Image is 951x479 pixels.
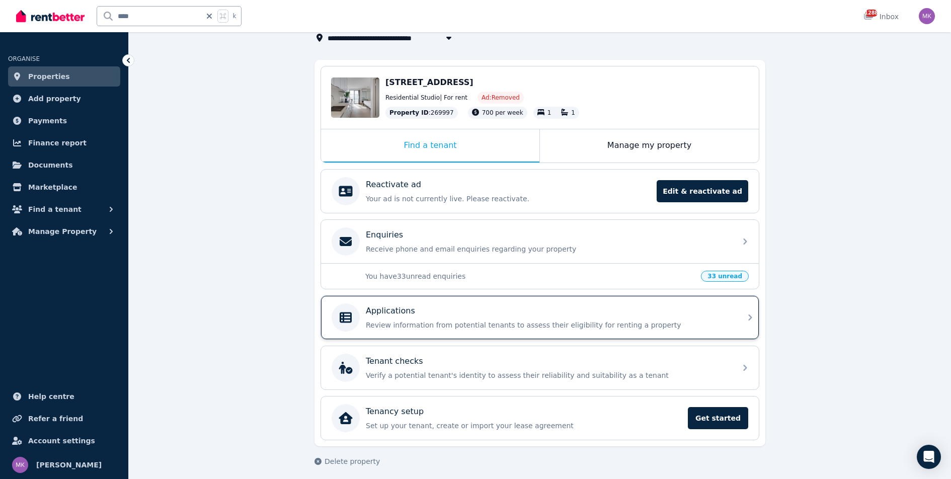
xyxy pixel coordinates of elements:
[325,456,380,466] span: Delete property
[8,89,120,109] a: Add property
[28,181,77,193] span: Marketplace
[16,9,85,24] img: RentBetter
[482,94,520,102] span: Ad: Removed
[12,457,28,473] img: Maor Kirsner
[8,386,120,407] a: Help centre
[8,155,120,175] a: Documents
[28,115,67,127] span: Payments
[321,296,759,339] a: ApplicationsReview information from potential tenants to assess their eligibility for renting a p...
[701,271,749,282] span: 33 unread
[321,346,759,389] a: Tenant checksVerify a potential tenant's identity to assess their reliability and suitability as ...
[385,107,458,119] div: : 269997
[366,355,423,367] p: Tenant checks
[8,133,120,153] a: Finance report
[8,221,120,242] button: Manage Property
[366,194,651,204] p: Your ad is not currently live. Please reactivate.
[36,459,102,471] span: [PERSON_NAME]
[863,12,899,22] div: Inbox
[8,66,120,87] a: Properties
[688,407,748,429] span: Get started
[232,12,236,20] span: k
[28,93,81,105] span: Add property
[366,305,415,317] p: Applications
[366,244,730,254] p: Receive phone and email enquiries regarding your property
[28,390,74,403] span: Help centre
[865,10,878,17] span: 1288
[540,129,759,163] div: Manage my property
[8,199,120,219] button: Find a tenant
[28,137,87,149] span: Finance report
[571,109,575,116] span: 1
[366,229,403,241] p: Enquiries
[8,55,40,62] span: ORGANISE
[366,320,730,330] p: Review information from potential tenants to assess their eligibility for renting a property
[28,435,95,447] span: Account settings
[547,109,551,116] span: 1
[321,220,759,263] a: EnquiriesReceive phone and email enquiries regarding your property
[385,77,473,87] span: [STREET_ADDRESS]
[321,396,759,440] a: Tenancy setupSet up your tenant, create or import your lease agreementGet started
[917,445,941,469] div: Open Intercom Messenger
[28,70,70,83] span: Properties
[321,129,539,163] div: Find a tenant
[919,8,935,24] img: Maor Kirsner
[8,111,120,131] a: Payments
[389,109,429,117] span: Property ID
[314,456,380,466] button: Delete property
[366,406,424,418] p: Tenancy setup
[28,225,97,237] span: Manage Property
[8,431,120,451] a: Account settings
[657,180,748,202] span: Edit & reactivate ad
[28,203,82,215] span: Find a tenant
[365,271,695,281] p: You have 33 unread enquiries
[366,179,421,191] p: Reactivate ad
[8,409,120,429] a: Refer a friend
[385,94,467,102] span: Residential Studio | For rent
[8,177,120,197] a: Marketplace
[366,421,682,431] p: Set up your tenant, create or import your lease agreement
[482,109,523,116] span: 700 per week
[366,370,730,380] p: Verify a potential tenant's identity to assess their reliability and suitability as a tenant
[28,413,83,425] span: Refer a friend
[28,159,73,171] span: Documents
[321,170,759,213] a: Reactivate adYour ad is not currently live. Please reactivate.Edit & reactivate ad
